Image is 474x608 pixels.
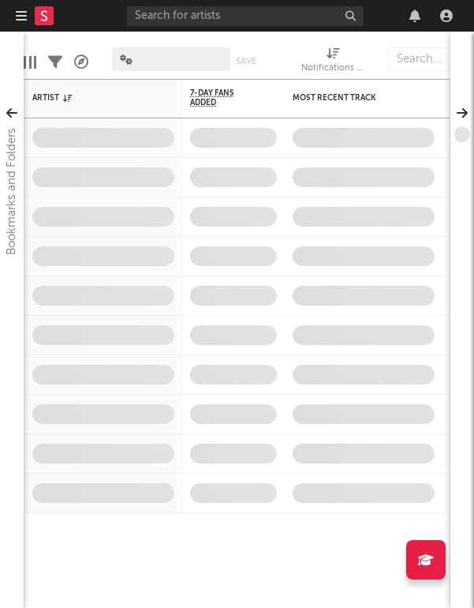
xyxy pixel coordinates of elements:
div: Notifications (Artist) [301,39,364,85]
div: Edit Columns [24,39,36,85]
input: Search for artists [127,6,364,26]
div: A&R Pipeline [74,39,88,85]
span: 7-Day Fans Added [190,88,253,107]
div: Artist [32,93,151,103]
button: Save [236,57,256,66]
div: Filters [48,39,62,85]
div: Notifications (Artist) [301,59,364,78]
div: Most Recent Track [293,93,411,103]
div: Bookmarks and Folders [2,128,21,255]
